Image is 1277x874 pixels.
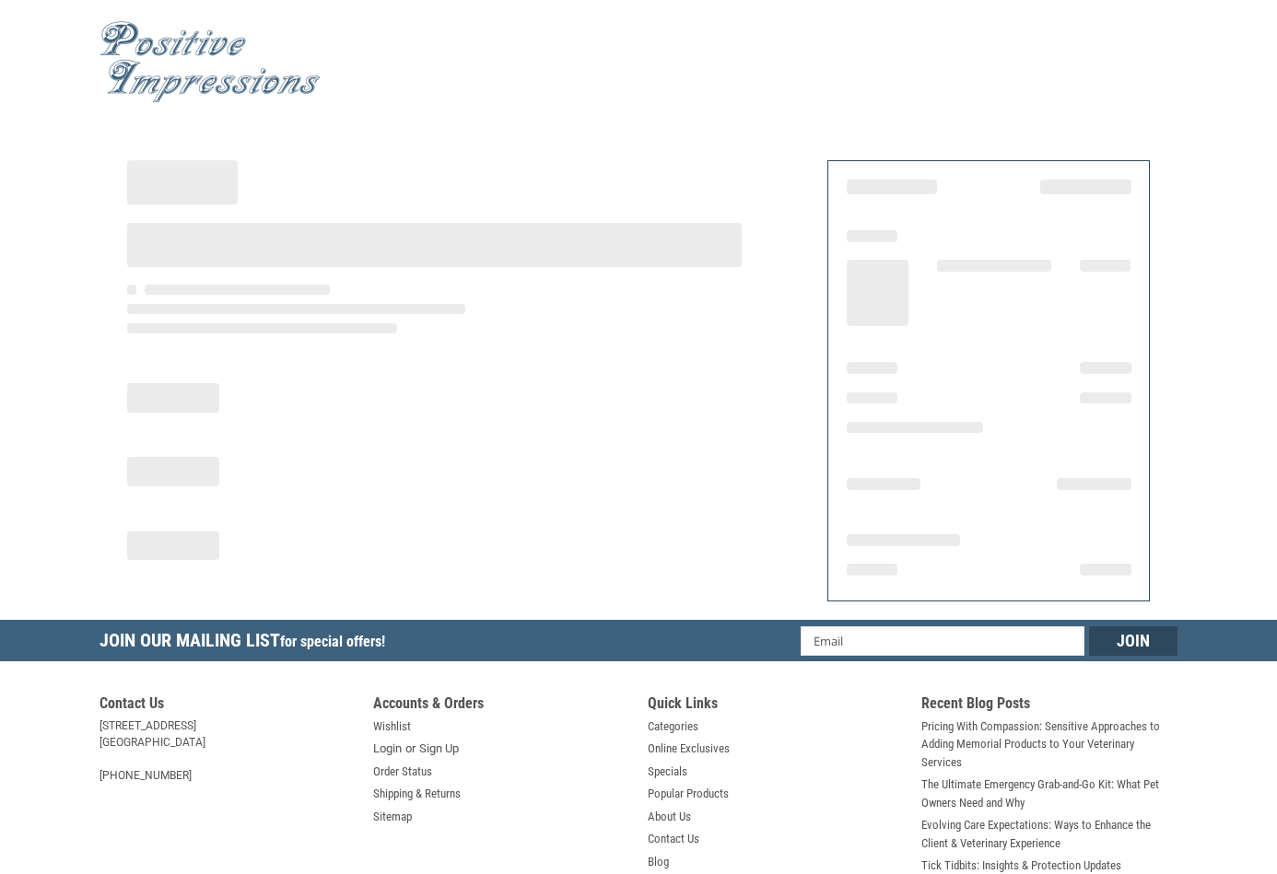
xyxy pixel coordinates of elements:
[100,21,321,103] img: Positive Impressions
[280,633,385,650] span: for special offers!
[373,785,461,803] a: Shipping & Returns
[921,717,1177,772] a: Pricing With Compassion: Sensitive Approaches to Adding Memorial Products to Your Veterinary Serv...
[648,808,691,826] a: About Us
[373,763,432,781] a: Order Status
[394,740,427,758] span: or
[648,853,669,871] a: Blog
[801,626,1085,656] input: Email
[921,775,1177,811] a: The Ultimate Emergency Grab-and-Go Kit: What Pet Owners Need and Why
[921,816,1177,852] a: Evolving Care Expectations: Ways to Enhance the Client & Veterinary Experience
[648,763,687,781] a: Specials
[100,694,356,717] h5: Contact Us
[373,717,411,736] a: Wishlist
[373,808,412,826] a: Sitemap
[648,740,730,758] a: Online Exclusives
[648,785,729,803] a: Popular Products
[1089,626,1177,656] input: Join
[419,740,459,758] a: Sign Up
[648,694,904,717] h5: Quick Links
[100,717,356,784] address: [STREET_ADDRESS] [GEOGRAPHIC_DATA] [PHONE_NUMBER]
[648,830,699,848] a: Contact Us
[373,740,402,758] a: Login
[648,717,698,736] a: Categories
[921,694,1177,717] h5: Recent Blog Posts
[100,620,394,667] h5: Join Our Mailing List
[373,694,629,717] h5: Accounts & Orders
